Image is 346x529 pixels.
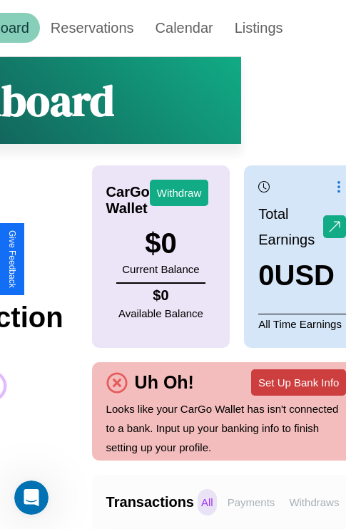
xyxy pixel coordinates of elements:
[285,489,342,515] p: Withdraws
[7,230,17,288] div: Give Feedback
[251,369,346,396] button: Set Up Bank Info
[106,184,150,217] h4: CarGo Wallet
[258,314,346,334] p: All Time Earnings
[40,13,145,43] a: Reservations
[224,489,279,515] p: Payments
[258,260,346,292] h3: 0 USD
[224,13,294,43] a: Listings
[14,481,49,515] iframe: Intercom live chat
[145,13,224,43] a: Calendar
[198,489,217,515] p: All
[118,287,203,304] h4: $ 0
[128,372,201,393] h4: Uh Oh!
[258,201,323,252] p: Total Earnings
[122,227,199,260] h3: $ 0
[106,494,194,510] h4: Transactions
[150,180,209,206] button: Withdraw
[118,304,203,323] p: Available Balance
[122,260,199,279] p: Current Balance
